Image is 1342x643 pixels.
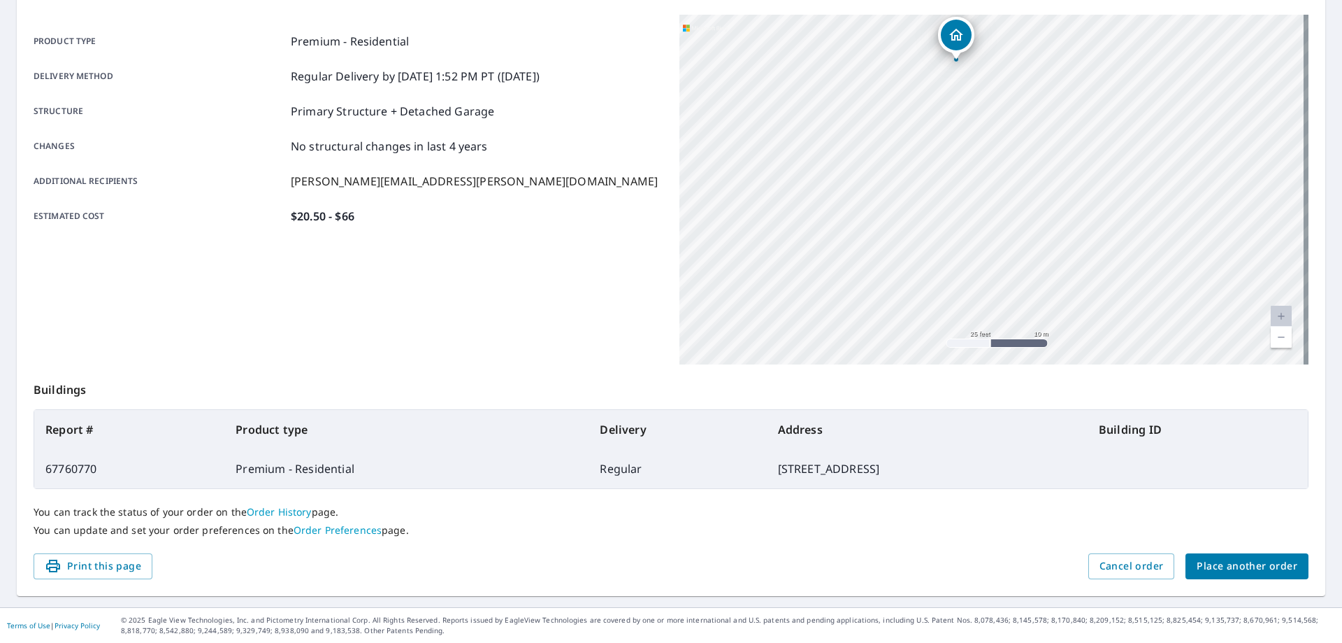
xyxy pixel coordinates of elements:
td: Regular [589,449,766,488]
p: You can update and set your order preferences on the page. [34,524,1308,537]
td: [STREET_ADDRESS] [767,449,1088,488]
button: Cancel order [1088,553,1175,579]
p: | [7,621,100,630]
a: Order Preferences [294,523,382,537]
span: Print this page [45,558,141,575]
p: You can track the status of your order on the page. [34,506,1308,518]
span: Cancel order [1099,558,1164,575]
td: Premium - Residential [224,449,589,488]
p: Buildings [34,365,1308,409]
th: Delivery [589,410,766,449]
th: Report # [34,410,224,449]
a: Order History [247,505,312,518]
th: Building ID [1088,410,1308,449]
a: Privacy Policy [55,621,100,630]
p: Changes [34,138,285,155]
p: Estimated cost [34,208,285,225]
p: No structural changes in last 4 years [291,138,488,155]
button: Place another order [1185,553,1308,579]
a: Current Level 20, Zoom In Disabled [1271,306,1292,327]
p: Premium - Residential [291,33,409,50]
a: Current Level 20, Zoom Out [1271,327,1292,348]
p: Regular Delivery by [DATE] 1:52 PM PT ([DATE]) [291,68,540,85]
p: $20.50 - $66 [291,208,354,225]
p: Primary Structure + Detached Garage [291,103,494,120]
td: 67760770 [34,449,224,488]
p: Additional recipients [34,173,285,190]
p: © 2025 Eagle View Technologies, Inc. and Pictometry International Corp. All Rights Reserved. Repo... [121,615,1335,636]
p: Product type [34,33,285,50]
th: Address [767,410,1088,449]
p: [PERSON_NAME][EMAIL_ADDRESS][PERSON_NAME][DOMAIN_NAME] [291,173,658,190]
span: Place another order [1197,558,1297,575]
button: Print this page [34,553,152,579]
th: Product type [224,410,589,449]
a: Terms of Use [7,621,50,630]
p: Delivery method [34,68,285,85]
div: Dropped pin, building 1, Residential property, 273169 Sunset Rd Comanche, OK 73529 [938,17,974,60]
p: Structure [34,103,285,120]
